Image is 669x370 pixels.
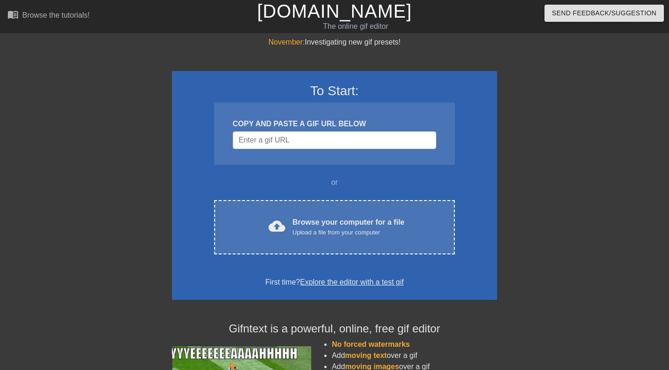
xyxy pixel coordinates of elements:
a: Explore the editor with a test gif [300,278,404,286]
div: Investigating new gif presets! [172,37,497,48]
div: or [196,177,473,188]
span: cloud_upload [269,218,285,234]
span: No forced watermarks [332,340,410,348]
a: [DOMAIN_NAME] [257,1,412,21]
div: Upload a file from your computer [293,228,405,237]
div: COPY AND PASTE A GIF URL BELOW [233,118,436,130]
div: The online gif editor [228,21,484,32]
span: Send Feedback/Suggestion [552,7,656,19]
a: Browse the tutorials! [7,9,90,23]
h4: Gifntext is a powerful, online, free gif editor [172,322,497,336]
li: Add over a gif [332,350,497,361]
div: Browse the tutorials! [22,11,90,19]
span: moving text [345,351,387,359]
input: Username [233,131,436,149]
div: First time? [184,277,485,288]
span: menu_book [7,9,19,20]
h3: To Start: [184,83,485,99]
div: Browse your computer for a file [293,217,405,237]
button: Send Feedback/Suggestion [544,5,664,22]
span: November: [269,38,305,46]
